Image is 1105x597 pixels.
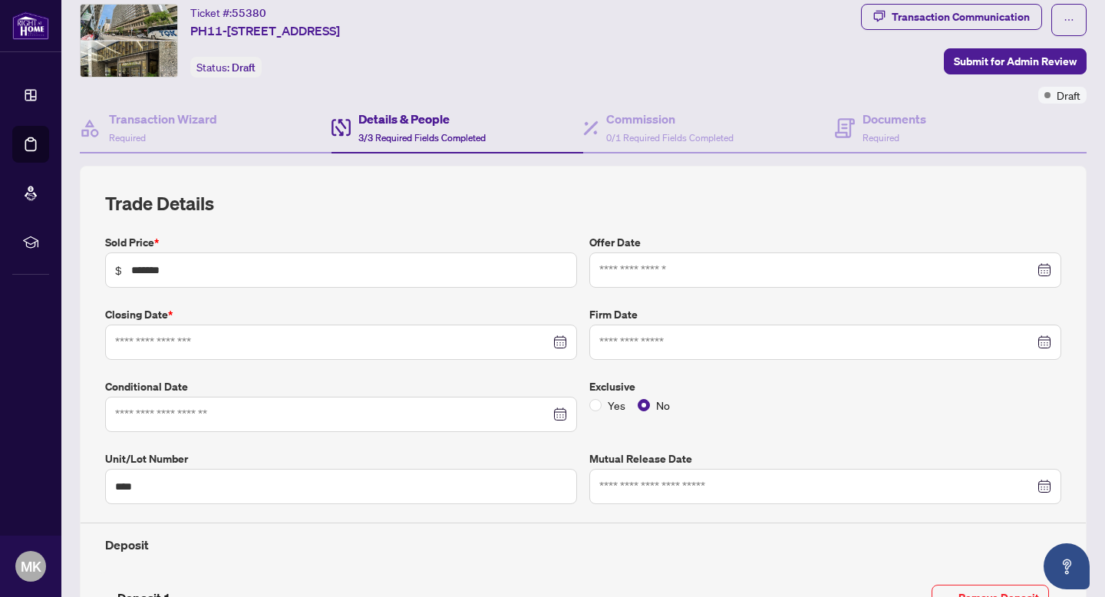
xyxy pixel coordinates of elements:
h4: Documents [863,110,926,128]
span: $ [115,262,122,279]
label: Closing Date [105,306,577,323]
span: No [650,397,676,414]
span: Yes [602,397,632,414]
h4: Deposit [105,536,1061,554]
button: Submit for Admin Review [944,48,1087,74]
span: ellipsis [1064,15,1074,25]
label: Offer Date [589,234,1061,251]
span: Required [109,132,146,143]
span: Draft [232,61,256,74]
h4: Commission [606,110,734,128]
span: 3/3 Required Fields Completed [358,132,486,143]
div: Ticket #: [190,4,266,21]
label: Firm Date [589,306,1061,323]
span: Submit for Admin Review [954,49,1077,74]
label: Mutual Release Date [589,450,1061,467]
label: Unit/Lot Number [105,450,577,467]
span: Draft [1057,87,1080,104]
button: Transaction Communication [861,4,1042,30]
label: Conditional Date [105,378,577,395]
span: 0/1 Required Fields Completed [606,132,734,143]
span: Required [863,132,899,143]
div: Status: [190,57,262,78]
label: Exclusive [589,378,1061,395]
span: 55380 [232,6,266,20]
h4: Details & People [358,110,486,128]
button: Open asap [1044,543,1090,589]
img: IMG-C12417126_1.jpg [81,5,177,77]
h4: Transaction Wizard [109,110,217,128]
label: Sold Price [105,234,577,251]
div: Transaction Communication [892,5,1030,29]
h2: Trade Details [105,191,1061,216]
span: MK [21,556,41,577]
img: logo [12,12,49,40]
span: PH11-[STREET_ADDRESS] [190,21,340,40]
